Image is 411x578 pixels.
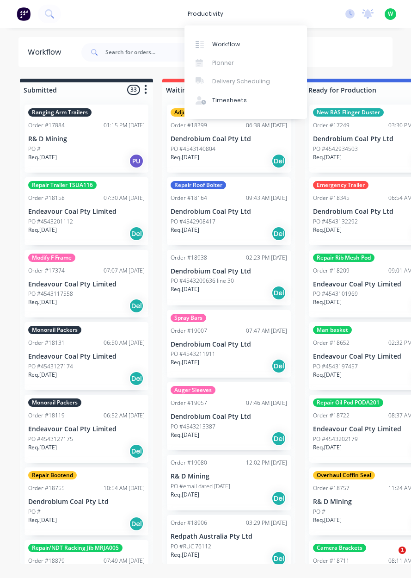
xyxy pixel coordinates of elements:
[313,411,350,420] div: Order #18722
[246,327,287,335] div: 07:47 AM [DATE]
[271,226,286,241] div: Del
[129,226,144,241] div: Del
[28,508,41,516] p: PO #
[313,153,342,162] p: Req. [DATE]
[28,194,65,202] div: Order #18158
[28,425,145,433] p: Endeavour Coal Pty Limited
[171,423,215,431] p: PO #4543213387
[171,208,287,216] p: Dendrobium Coal Pty Ltd
[183,7,228,21] div: productivity
[313,557,350,565] div: Order #18711
[25,322,148,390] div: Monorail PackersOrder #1813106:50 AM [DATE]Endeavour Coal Pty LimitedPO #4543127174Req.[DATE]Del
[171,314,206,322] div: Spray Bars
[25,177,148,245] div: Repair Trailer TSUA116Order #1815807:30 AM [DATE]Endeavour Coal Pty LimitedPO #4543201112Req.[DAT...
[313,181,368,189] div: Emergency Trailer
[28,226,57,234] p: Req. [DATE]
[313,254,374,262] div: Repair Rib Mesh Pod
[171,482,230,491] p: PO #email dated [DATE]
[171,533,287,541] p: Redpath Australia Pty Ltd
[171,551,199,559] p: Req. [DATE]
[171,153,199,162] p: Req. [DATE]
[25,467,148,535] div: Repair BootendOrder #1875510:54 AM [DATE]Dendrobium Coal Pty LtdPO #Req.[DATE]Del
[313,108,384,117] div: New RAS Flinger Duster
[313,443,342,452] p: Req. [DATE]
[171,285,199,293] p: Req. [DATE]
[212,40,240,49] div: Workflow
[171,386,215,394] div: Auger Sleeves
[313,371,342,379] p: Req. [DATE]
[167,177,291,245] div: Repair Roof BolterOrder #1816409:43 AM [DATE]Dendrobium Coal Pty LtdPO #4542908417Req.[DATE]Del
[28,471,77,479] div: Repair Bootend
[25,105,148,173] div: Ranging Arm TrailersOrder #1788401:15 PM [DATE]R& D MiningPO #Req.[DATE]PU
[313,544,366,552] div: Camera Brackets
[271,551,286,566] div: Del
[171,145,215,153] p: PO #4543140804
[313,290,358,298] p: PO #4543101969
[246,121,287,130] div: 06:38 AM [DATE]
[28,516,57,524] p: Req. [DATE]
[28,290,73,298] p: PO #4543117558
[313,398,383,407] div: Repair Oil Pod PODA201
[167,105,291,173] div: Adjustable Belt Hanging ShaftsOrder #1839906:38 AM [DATE]Dendrobium Coal Pty LtdPO #4543140804Req...
[171,413,287,421] p: Dendrobium Coal Pty Ltd
[313,326,352,334] div: Man basket
[212,96,247,105] div: Timesheets
[28,435,73,443] p: PO #4543127175
[313,194,350,202] div: Order #18345
[167,455,291,510] div: Order #1908012:02 PM [DATE]R& D MiningPO #email dated [DATE]Req.[DATE]Del
[246,399,287,407] div: 07:46 AM [DATE]
[28,121,65,130] div: Order #17884
[28,108,92,117] div: Ranging Arm Trailers
[171,254,207,262] div: Order #18938
[313,516,342,524] p: Req. [DATE]
[28,544,123,552] div: Repair/NDT Racking Jib MRJA005
[28,498,145,506] p: Dendrobium Coal Pty Ltd
[271,491,286,506] div: Del
[380,547,402,569] iframe: Intercom live chat
[28,362,73,371] p: PO #4543127174
[28,398,81,407] div: Monorail Packers
[167,250,291,305] div: Order #1893802:23 PM [DATE]Dendrobium Coal Pty LtdPO #4543209636 line 30Req.[DATE]Del
[388,10,393,18] span: W
[313,267,350,275] div: Order #18209
[171,121,207,130] div: Order #18399
[25,250,148,318] div: Modify F FrameOrder #1737407:07 AM [DATE]Endeavour Coal Pty LimitedPO #4543117558Req.[DATE]Del
[104,339,145,347] div: 06:50 AM [DATE]
[184,91,307,110] a: Timesheets
[28,371,57,379] p: Req. [DATE]
[105,43,197,62] input: Search for orders...
[104,267,145,275] div: 07:07 AM [DATE]
[167,310,291,378] div: Spray BarsOrder #1900707:47 AM [DATE]Dendrobium Coal Pty LtdPO #4543211911Req.[DATE]Del
[28,218,73,226] p: PO #4543201112
[171,542,211,551] p: PO #RUC 76112
[28,443,57,452] p: Req. [DATE]
[171,472,287,480] p: R& D Mining
[171,218,215,226] p: PO #4542908417
[28,353,145,360] p: Endeavour Coal Pty Limited
[25,395,148,463] div: Monorail PackersOrder #1811906:52 AM [DATE]Endeavour Coal Pty LimitedPO #4543127175Req.[DATE]Del
[28,280,145,288] p: Endeavour Coal Pty Limited
[171,358,199,367] p: Req. [DATE]
[129,298,144,313] div: Del
[104,194,145,202] div: 07:30 AM [DATE]
[313,298,342,306] p: Req. [DATE]
[171,194,207,202] div: Order #18164
[171,459,207,467] div: Order #19080
[184,35,307,53] a: Workflow
[167,515,291,571] div: Order #1890603:29 PM [DATE]Redpath Australia Pty LtdPO #RUC 76112Req.[DATE]Del
[271,431,286,446] div: Del
[28,484,65,492] div: Order #18755
[104,484,145,492] div: 10:54 AM [DATE]
[313,226,342,234] p: Req. [DATE]
[171,277,234,285] p: PO #4543209636 line 30
[171,491,199,499] p: Req. [DATE]
[167,382,291,450] div: Auger SleevesOrder #1905707:46 AM [DATE]Dendrobium Coal Pty LtdPO #4543213387Req.[DATE]Del
[313,145,358,153] p: PO #4542934503
[171,350,215,358] p: PO #4543211911
[171,341,287,348] p: Dendrobium Coal Pty Ltd
[271,359,286,373] div: Del
[171,399,207,407] div: Order #19057
[28,208,145,216] p: Endeavour Coal Pty Limited
[28,145,41,153] p: PO #
[246,194,287,202] div: 09:43 AM [DATE]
